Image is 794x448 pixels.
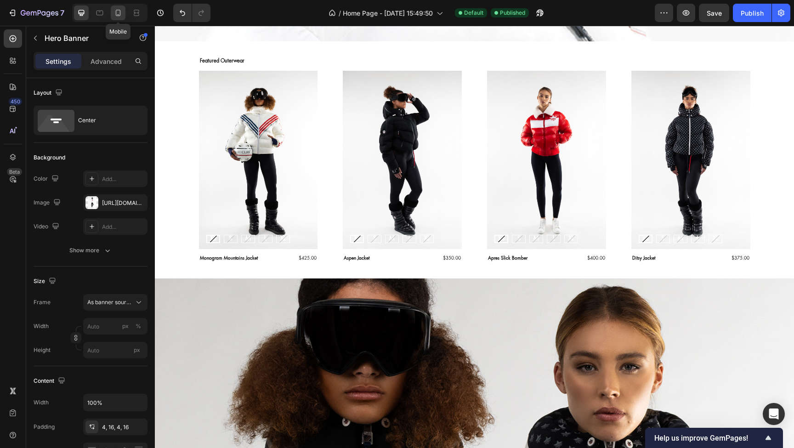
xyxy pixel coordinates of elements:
[188,228,272,238] h2: Aspen Jacket
[34,398,49,407] div: Width
[654,432,774,443] button: Show survey - Help us improve GemPages!
[476,228,560,238] h2: Ditsy Jacket
[363,210,366,216] span: S
[476,45,595,223] a: Ditsy Jacket
[741,8,764,18] div: Publish
[87,298,132,306] span: As banner source
[34,173,61,185] div: Color
[102,175,145,183] div: Add...
[339,8,341,18] span: /
[199,210,205,216] span: XS
[34,423,55,431] div: Padding
[332,45,451,223] a: Apres Slick Bomber
[83,294,147,311] button: As banner source
[332,228,416,238] h2: Apres Slick Bomber
[102,423,145,431] div: 4, 16, 4, 16
[4,4,68,22] button: 7
[567,228,595,238] div: $375.00
[34,87,64,99] div: Layout
[122,322,129,330] div: px
[218,210,221,216] span: S
[34,375,67,387] div: Content
[60,7,64,18] p: 7
[78,110,134,131] div: Center
[398,210,400,216] span: L
[45,33,123,44] p: Hero Banner
[45,57,71,66] p: Settings
[120,321,131,332] button: %
[254,210,256,216] span: L
[423,228,451,238] div: $400.00
[343,8,433,18] span: Home Page - [DATE] 15:49:50
[34,346,51,354] label: Height
[699,4,729,22] button: Save
[506,210,510,216] span: S
[542,210,544,216] span: L
[134,346,140,353] span: px
[83,318,147,335] input: px%
[707,9,722,17] span: Save
[7,168,22,176] div: Beta
[34,197,62,209] div: Image
[34,275,58,288] div: Size
[414,210,419,216] span: XL
[84,394,147,411] input: Auto
[279,228,307,238] div: $350.00
[763,403,785,425] div: Open Intercom Messenger
[34,322,49,330] label: Width
[34,242,147,259] button: Show more
[464,9,483,17] span: Default
[91,57,122,66] p: Advanced
[173,4,210,22] div: Undo/Redo
[343,210,350,216] span: XS
[234,210,240,216] span: M
[269,210,275,216] span: XL
[69,246,112,255] div: Show more
[34,298,51,306] label: Frame
[558,210,563,216] span: XL
[9,98,22,105] div: 450
[188,45,307,223] a: Aspen Jacket
[733,4,771,22] button: Publish
[155,26,794,448] iframe: Design area
[102,223,145,231] div: Add...
[654,434,763,442] span: Help us improve GemPages!
[500,9,525,17] span: Published
[523,210,528,216] span: M
[136,322,141,330] div: %
[102,199,145,207] div: [URL][DOMAIN_NAME]
[488,210,494,216] span: XS
[83,342,147,358] input: px
[34,221,61,233] div: Video
[379,210,384,216] span: M
[34,153,65,162] div: Background
[133,321,144,332] button: px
